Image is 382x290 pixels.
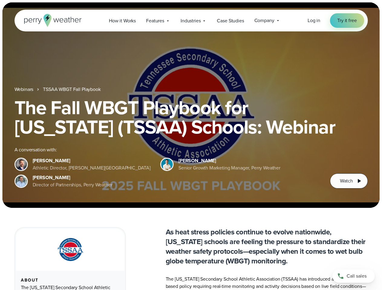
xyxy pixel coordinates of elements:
[337,17,357,24] span: Try it free
[21,278,119,283] div: About
[15,86,34,93] a: Webinars
[33,181,113,188] div: Director of Partnerships, Perry Weather
[15,176,27,187] img: Jeff Wood
[15,98,368,137] h1: The Fall WBGT Playbook for [US_STATE] (TSSAA) Schools: Webinar
[15,86,368,93] nav: Breadcrumb
[181,17,201,24] span: Industries
[254,17,274,24] span: Company
[217,17,244,24] span: Case Studies
[104,14,141,27] a: How it Works
[332,269,375,283] a: Call sales
[308,17,320,24] a: Log in
[33,157,151,164] div: [PERSON_NAME]
[146,17,164,24] span: Features
[15,146,321,153] div: A conversation with:
[15,159,27,170] img: Brian Wyatt
[33,174,113,181] div: [PERSON_NAME]
[330,13,364,28] a: Try it free
[33,164,151,172] div: Athletic Director, [PERSON_NAME][GEOGRAPHIC_DATA]
[340,177,353,185] span: Watch
[178,157,280,164] div: [PERSON_NAME]
[212,14,249,27] a: Case Studies
[330,173,367,188] button: Watch
[43,86,100,93] a: TSSAA WBGT Fall Playbook
[161,159,173,170] img: Spencer Patton, Perry Weather
[109,17,136,24] span: How it Works
[178,164,280,172] div: Senior Growth Marketing Manager, Perry Weather
[50,236,90,263] img: TSSAA-Tennessee-Secondary-School-Athletic-Association.svg
[347,272,367,280] span: Call sales
[166,227,368,266] p: As heat stress policies continue to evolve nationwide, [US_STATE] schools are feeling the pressur...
